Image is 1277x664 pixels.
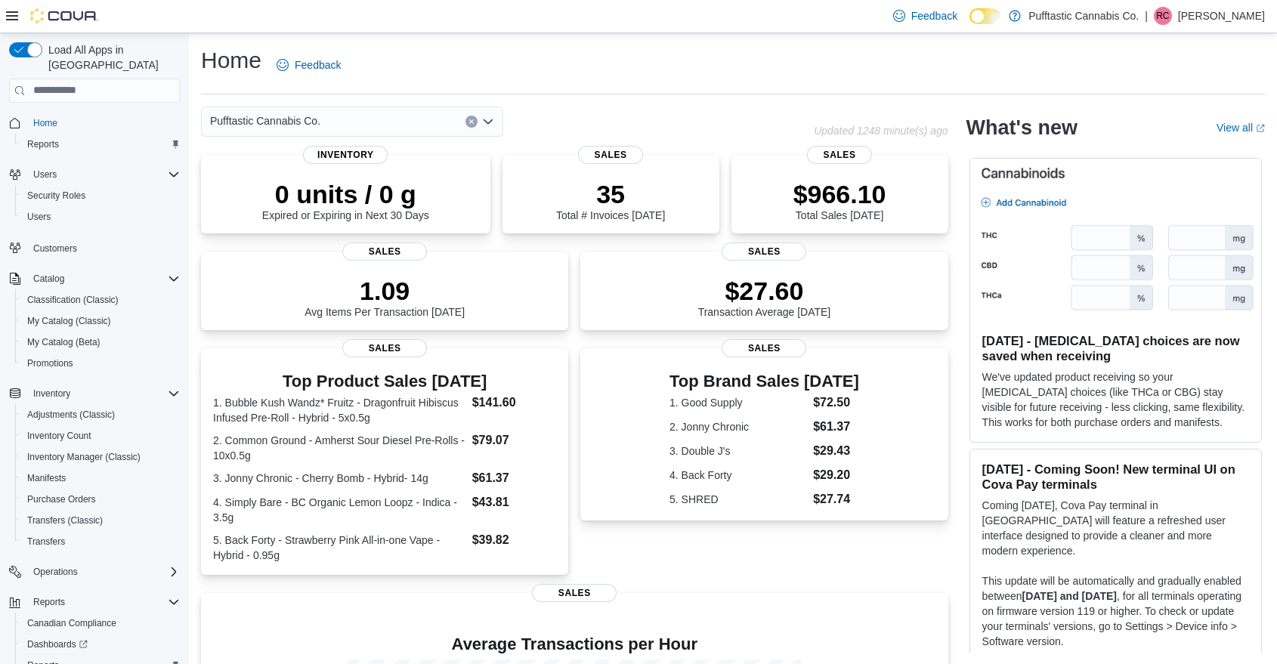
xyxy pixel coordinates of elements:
span: Inventory [27,385,180,403]
h4: Average Transactions per Hour [213,635,936,653]
h2: What's new [966,116,1078,140]
dd: $39.82 [472,531,557,549]
button: Canadian Compliance [15,613,186,634]
a: Users [21,208,57,226]
img: Cova [30,8,98,23]
span: Transfers (Classic) [21,511,180,530]
h3: [DATE] - Coming Soon! New terminal UI on Cova Pay terminals [982,462,1249,492]
span: Inventory Count [21,427,180,445]
div: Total Sales [DATE] [793,179,886,221]
span: Security Roles [27,190,85,202]
dd: $29.20 [813,466,859,484]
a: Canadian Compliance [21,614,122,632]
span: Users [33,168,57,181]
span: Customers [27,238,180,257]
span: Sales [342,242,427,261]
p: $27.60 [698,276,831,306]
span: Users [27,165,180,184]
h1: Home [201,45,261,76]
span: Promotions [27,357,73,369]
span: Adjustments (Classic) [27,409,115,421]
dt: 4. Simply Bare - BC Organic Lemon Loopz - Indica - 3.5g [213,495,466,525]
button: Adjustments (Classic) [15,404,186,425]
p: Pufftastic Cannabis Co. [1028,7,1139,25]
span: Reports [21,135,180,153]
a: Home [27,114,63,132]
button: Users [15,206,186,227]
span: Reports [33,596,65,608]
button: Classification (Classic) [15,289,186,310]
a: Transfers [21,533,71,551]
a: Inventory Manager (Classic) [21,448,147,466]
span: Sales [578,146,643,164]
span: Home [33,117,57,129]
h3: Top Product Sales [DATE] [213,372,556,391]
span: Purchase Orders [27,493,96,505]
span: Security Roles [21,187,180,205]
span: Reports [27,593,180,611]
strong: [DATE] and [DATE] [1022,590,1117,602]
a: Promotions [21,354,79,372]
button: Reports [15,134,186,155]
button: Inventory [27,385,76,403]
dt: 4. Back Forty [669,468,807,483]
button: Manifests [15,468,186,489]
div: Transaction Average [DATE] [698,276,831,318]
span: Pufftastic Cannabis Co. [210,112,320,130]
dd: $61.37 [472,469,557,487]
dt: 5. SHRED [669,492,807,507]
span: RC [1156,7,1169,25]
button: Users [3,164,186,185]
button: Open list of options [482,116,494,128]
button: My Catalog (Beta) [15,332,186,353]
a: My Catalog (Classic) [21,312,117,330]
span: Catalog [33,273,64,285]
p: 1.09 [305,276,465,306]
span: Feedback [911,8,957,23]
span: Purchase Orders [21,490,180,508]
a: Purchase Orders [21,490,102,508]
span: Operations [33,566,78,578]
dd: $141.60 [472,394,557,412]
a: My Catalog (Beta) [21,333,107,351]
dt: 3. Jonny Chronic - Cherry Bomb - Hybrid- 14g [213,471,466,486]
div: Avg Items Per Transaction [DATE] [305,276,465,318]
span: Feedback [295,57,341,73]
dt: 5. Back Forty - Strawberry Pink All-in-one Vape - Hybrid - 0.95g [213,533,466,563]
a: Customers [27,239,83,258]
span: Transfers [21,533,180,551]
button: Customers [3,236,186,258]
dd: $27.74 [813,490,859,508]
p: 35 [556,179,665,209]
button: Inventory Manager (Classic) [15,446,186,468]
div: Total # Invoices [DATE] [556,179,665,221]
span: Canadian Compliance [21,614,180,632]
button: Operations [27,563,84,581]
button: Inventory Count [15,425,186,446]
p: This update will be automatically and gradually enabled between , for all terminals operating on ... [982,573,1249,649]
span: Dashboards [27,638,88,650]
span: Manifests [27,472,66,484]
dt: 2. Common Ground - Amherst Sour Diesel Pre-Rolls - 10x0.5g [213,433,466,463]
h3: [DATE] - [MEDICAL_DATA] choices are now saved when receiving [982,333,1249,363]
button: Catalog [3,268,186,289]
span: Inventory Manager (Classic) [27,451,141,463]
span: Sales [722,339,806,357]
span: Canadian Compliance [27,617,116,629]
span: Customers [33,242,77,255]
a: Feedback [887,1,963,31]
button: Inventory [3,383,186,404]
span: Sales [722,242,806,261]
button: Users [27,165,63,184]
a: Manifests [21,469,72,487]
button: My Catalog (Classic) [15,310,186,332]
span: Classification (Classic) [21,291,180,309]
button: Transfers [15,531,186,552]
span: Inventory [33,388,70,400]
span: Inventory Manager (Classic) [21,448,180,466]
a: View allExternal link [1217,122,1265,134]
button: Clear input [465,116,478,128]
h3: Top Brand Sales [DATE] [669,372,859,391]
span: Transfers (Classic) [27,514,103,527]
